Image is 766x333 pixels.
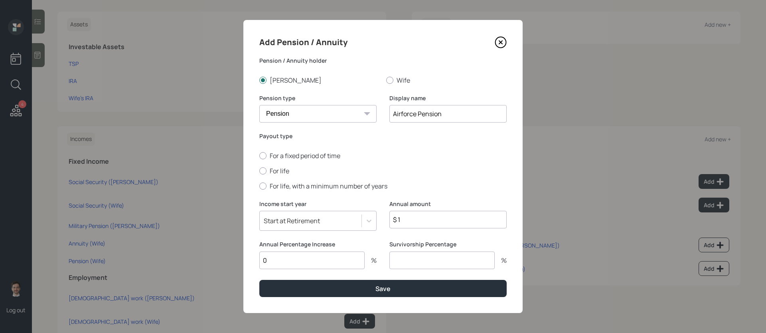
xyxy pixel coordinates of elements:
div: % [365,257,377,264]
label: Display name [389,94,507,102]
label: Income start year [259,200,377,208]
label: Pension / Annuity holder [259,57,507,65]
div: Save [375,284,391,293]
label: Pension type [259,94,377,102]
label: For life, with a minimum number of years [259,182,507,190]
label: Payout type [259,132,507,140]
label: For life [259,166,507,175]
label: Wife [386,76,507,85]
label: Survivorship Percentage [389,240,507,248]
label: [PERSON_NAME] [259,76,380,85]
div: % [495,257,507,264]
label: Annual amount [389,200,507,208]
h4: Add Pension / Annuity [259,36,347,49]
label: Annual Percentage Increase [259,240,377,248]
button: Save [259,280,507,297]
label: For a fixed period of time [259,151,507,160]
div: Start at Retirement [264,216,320,225]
